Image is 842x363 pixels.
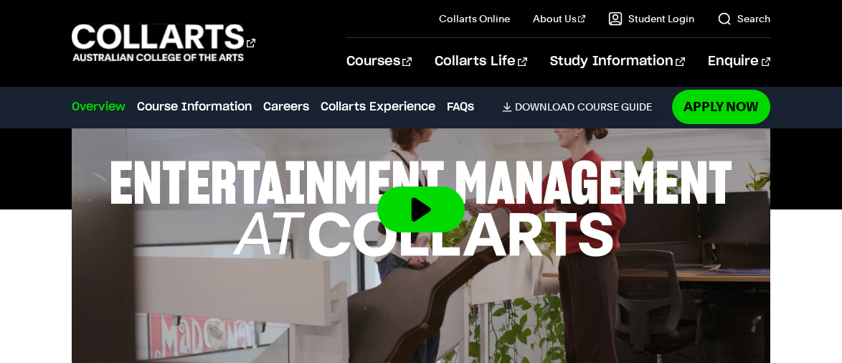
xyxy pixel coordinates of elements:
a: Overview [72,98,126,115]
a: Courses [346,38,411,85]
a: Apply Now [672,90,770,123]
a: Course Information [137,98,252,115]
a: FAQs [447,98,474,115]
a: Collarts Online [439,11,510,26]
a: Study Information [550,38,685,85]
div: Go to homepage [72,22,255,63]
a: DownloadCourse Guide [502,100,663,113]
a: Enquire [708,38,770,85]
a: Collarts Life [435,38,527,85]
span: Download [515,100,574,113]
a: Careers [263,98,309,115]
a: Student Login [608,11,694,26]
a: Search [717,11,770,26]
a: Collarts Experience [321,98,435,115]
a: About Us [533,11,586,26]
